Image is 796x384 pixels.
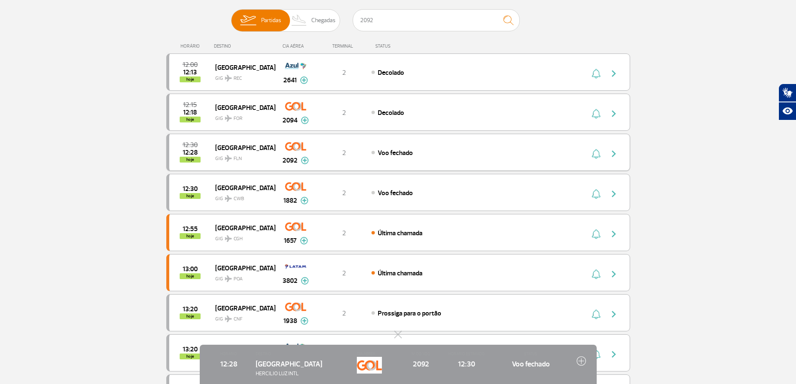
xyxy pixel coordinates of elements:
[592,189,600,199] img: sino-painel-voo.svg
[378,229,422,237] span: Última chamada
[225,75,232,81] img: destiny_airplane.svg
[225,195,232,202] img: destiny_airplane.svg
[283,196,297,206] span: 1882
[493,351,568,357] span: STATUS
[378,189,413,197] span: Voo fechado
[234,75,242,82] span: REC
[183,69,197,75] span: 2025-09-30 12:13:00
[342,269,346,277] span: 2
[225,275,232,282] img: destiny_airplane.svg
[215,102,269,113] span: [GEOGRAPHIC_DATA]
[609,269,619,279] img: seta-direita-painel-voo.svg
[778,84,796,120] div: Plugin de acessibilidade da Hand Talk.
[234,195,244,203] span: CWB
[778,102,796,120] button: Abrir recursos assistivos.
[215,70,269,82] span: GIG
[215,182,269,193] span: [GEOGRAPHIC_DATA]
[275,43,317,49] div: CIA AÉREA
[342,189,346,197] span: 2
[284,236,297,246] span: 1657
[215,191,269,203] span: GIG
[402,359,440,369] span: 2092
[301,277,309,285] img: mais-info-painel-voo.svg
[215,343,269,353] span: [GEOGRAPHIC_DATA]
[256,359,322,369] span: [GEOGRAPHIC_DATA]
[215,142,269,153] span: [GEOGRAPHIC_DATA]
[300,76,308,84] img: mais-info-painel-voo.svg
[215,222,269,233] span: [GEOGRAPHIC_DATA]
[215,262,269,273] span: [GEOGRAPHIC_DATA]
[592,69,600,79] img: sino-painel-voo.svg
[210,351,247,357] span: HORÁRIO
[778,84,796,102] button: Abrir tradutor de língua de sinais.
[609,149,619,159] img: seta-direita-painel-voo.svg
[378,69,404,77] span: Decolado
[378,309,441,318] span: Prossiga para o portão
[225,315,232,322] img: destiny_airplane.svg
[225,155,232,162] img: destiny_airplane.svg
[342,69,346,77] span: 2
[183,109,197,115] span: 2025-09-30 12:18:00
[180,117,201,122] span: hoje
[342,109,346,117] span: 2
[609,229,619,239] img: seta-direita-painel-voo.svg
[609,109,619,119] img: seta-direita-painel-voo.svg
[282,155,298,165] span: 2092
[215,303,269,313] span: [GEOGRAPHIC_DATA]
[234,115,242,122] span: FOR
[256,351,349,357] span: DESTINO
[283,316,297,326] span: 1938
[180,313,201,319] span: hoje
[317,43,371,49] div: TERMINAL
[215,271,269,283] span: GIG
[234,155,242,163] span: FLN
[402,351,440,357] span: Nº DO VOO
[282,276,298,286] span: 3802
[448,359,485,369] span: 12:30
[234,235,243,243] span: CGH
[301,117,309,124] img: mais-info-painel-voo.svg
[378,269,422,277] span: Última chamada
[353,9,520,31] input: Voo, cidade ou cia aérea
[183,142,198,148] span: 2025-09-30 12:30:00
[183,102,197,108] span: 2025-09-30 12:15:00
[180,157,201,163] span: hoje
[282,115,298,125] span: 2094
[592,109,600,119] img: sino-painel-voo.svg
[234,315,242,323] span: CNF
[169,43,214,49] div: HORÁRIO
[342,309,346,318] span: 2
[592,269,600,279] img: sino-painel-voo.svg
[592,309,600,319] img: sino-painel-voo.svg
[215,231,269,243] span: GIG
[215,110,269,122] span: GIG
[283,75,297,85] span: 2641
[210,359,247,369] span: 12:28
[234,275,243,283] span: POA
[180,193,201,199] span: hoje
[183,62,198,68] span: 2025-09-30 12:00:00
[300,317,308,325] img: mais-info-painel-voo.svg
[311,10,336,31] span: Chegadas
[342,149,346,157] span: 2
[592,149,600,159] img: sino-painel-voo.svg
[300,197,308,204] img: mais-info-painel-voo.svg
[215,311,269,323] span: GIG
[448,351,485,357] span: HORÁRIO ESTIMADO
[235,10,261,31] img: slider-embarque
[357,351,394,357] span: CIA AÉREA
[183,186,198,192] span: 2025-09-30 12:30:00
[256,370,349,378] span: HERCILIO LUZ INTL
[287,10,312,31] img: slider-desembarque
[183,150,198,155] span: 2025-09-30 12:28:00
[225,115,232,122] img: destiny_airplane.svg
[609,309,619,319] img: seta-direita-painel-voo.svg
[180,233,201,239] span: hoje
[371,43,439,49] div: STATUS
[609,189,619,199] img: seta-direita-painel-voo.svg
[378,149,413,157] span: Voo fechado
[609,69,619,79] img: seta-direita-painel-voo.svg
[183,306,198,312] span: 2025-09-30 13:20:00
[592,229,600,239] img: sino-painel-voo.svg
[493,359,568,369] span: Voo fechado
